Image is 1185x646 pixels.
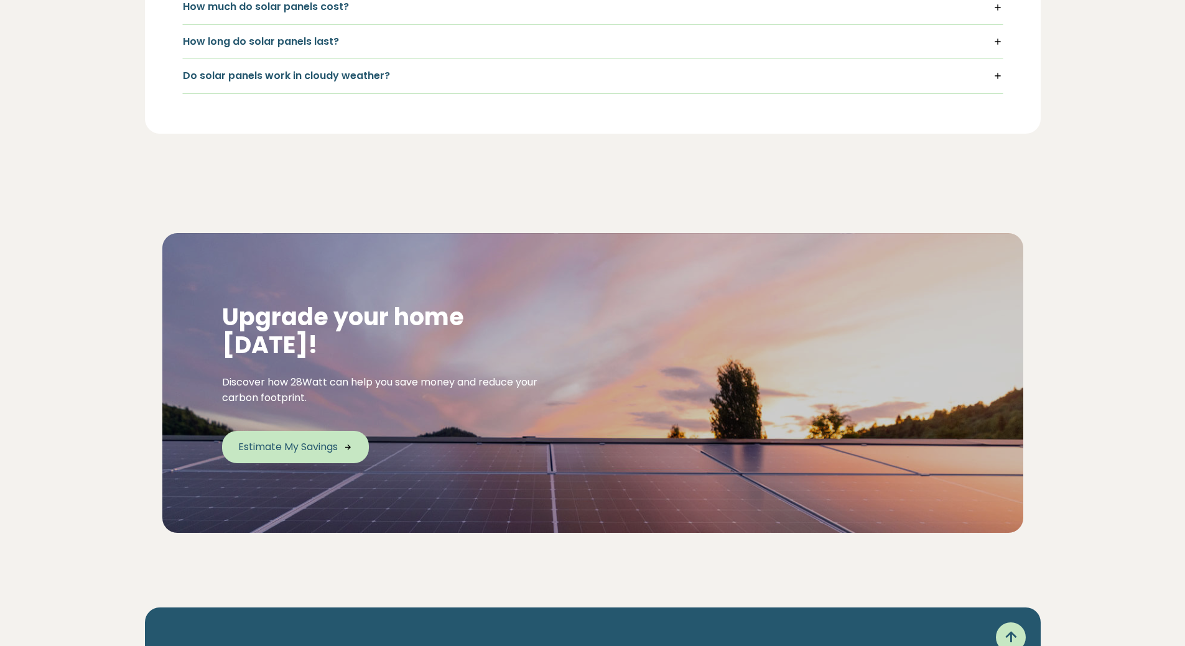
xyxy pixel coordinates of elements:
p: Discover how 28Watt can help you save money and reduce your carbon footprint. [222,374,553,406]
a: Estimate My Savings [222,431,369,463]
h5: Do solar panels work in cloudy weather? [183,69,1003,83]
h5: How long do solar panels last? [183,35,1003,48]
span: Estimate My Savings [238,440,338,455]
h2: Upgrade your home [DATE]! [222,303,553,359]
